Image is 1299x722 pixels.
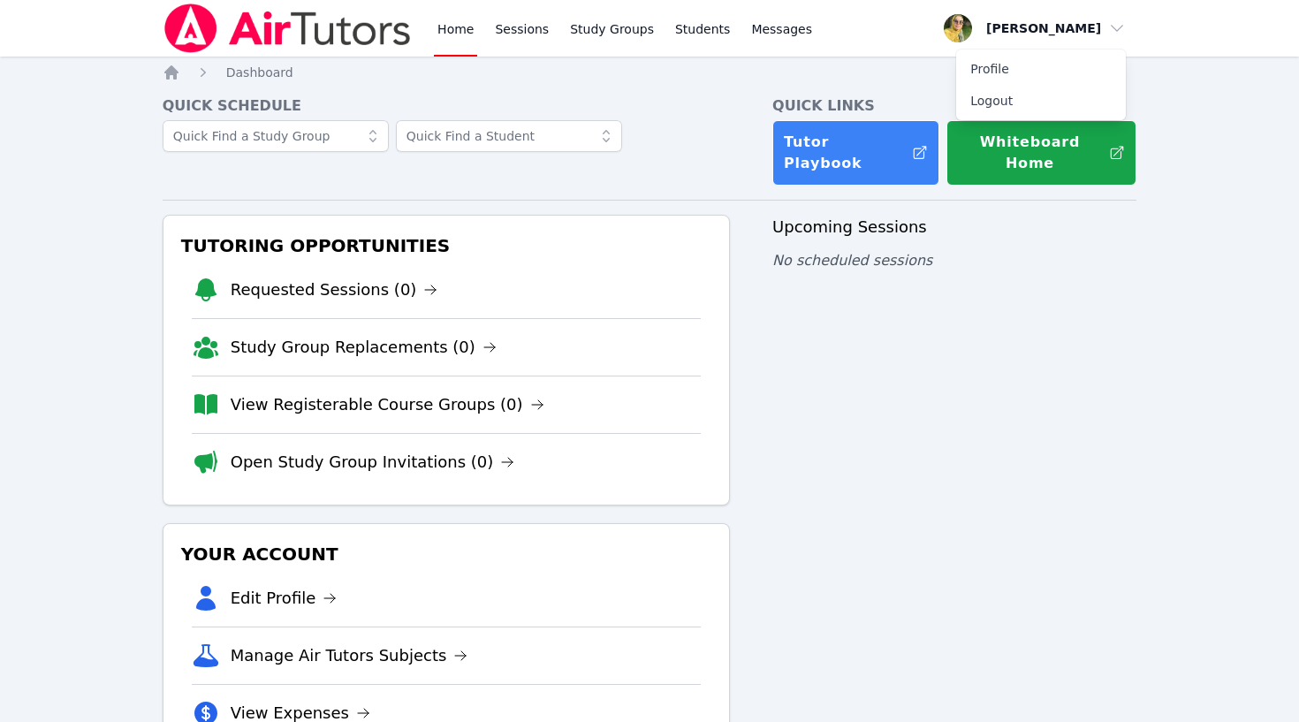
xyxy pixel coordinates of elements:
[772,95,1136,117] h4: Quick Links
[956,85,1126,117] button: Logout
[231,277,438,302] a: Requested Sessions (0)
[231,335,497,360] a: Study Group Replacements (0)
[163,4,413,53] img: Air Tutors
[226,65,293,80] span: Dashboard
[772,252,932,269] span: No scheduled sessions
[772,120,939,186] a: Tutor Playbook
[226,64,293,81] a: Dashboard
[772,215,1136,239] h3: Upcoming Sessions
[163,64,1137,81] nav: Breadcrumb
[946,120,1136,186] button: Whiteboard Home
[178,230,715,262] h3: Tutoring Opportunities
[396,120,622,152] input: Quick Find a Student
[163,95,730,117] h4: Quick Schedule
[231,643,468,668] a: Manage Air Tutors Subjects
[956,53,1126,85] a: Profile
[178,538,715,570] h3: Your Account
[231,586,338,611] a: Edit Profile
[163,120,389,152] input: Quick Find a Study Group
[231,392,544,417] a: View Registerable Course Groups (0)
[751,20,812,38] span: Messages
[231,450,515,475] a: Open Study Group Invitations (0)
